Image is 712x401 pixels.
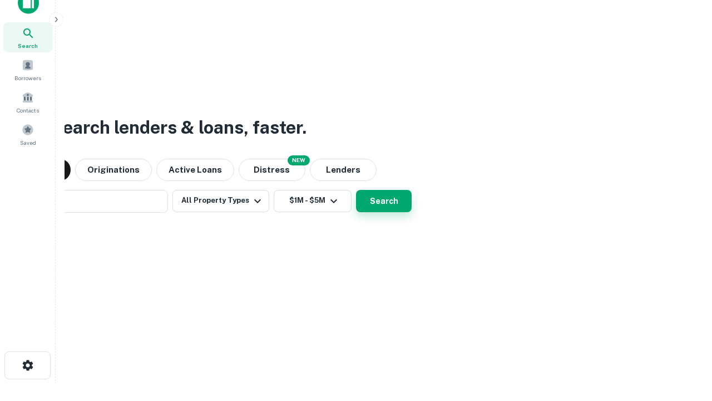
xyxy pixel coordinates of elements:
[356,190,412,212] button: Search
[656,312,712,365] iframe: Chat Widget
[3,22,52,52] a: Search
[3,119,52,149] a: Saved
[51,114,306,141] h3: Search lenders & loans, faster.
[310,159,377,181] button: Lenders
[75,159,152,181] button: Originations
[288,155,310,165] div: NEW
[18,41,38,50] span: Search
[239,159,305,181] button: Search distressed loans with lien and other non-mortgage details.
[3,55,52,85] a: Borrowers
[17,106,39,115] span: Contacts
[20,138,36,147] span: Saved
[172,190,269,212] button: All Property Types
[3,87,52,117] a: Contacts
[274,190,352,212] button: $1M - $5M
[156,159,234,181] button: Active Loans
[14,74,41,82] span: Borrowers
